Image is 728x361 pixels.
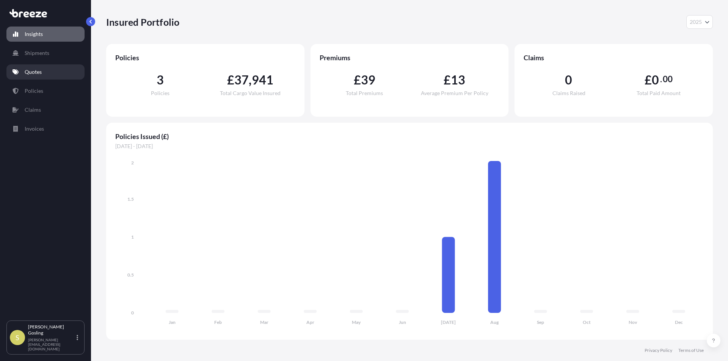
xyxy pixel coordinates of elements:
[131,310,134,316] tspan: 0
[537,319,544,325] tspan: Sep
[645,74,652,86] span: £
[565,74,572,86] span: 0
[115,53,295,62] span: Policies
[583,319,591,325] tspan: Oct
[524,53,704,62] span: Claims
[441,319,456,325] tspan: [DATE]
[127,196,134,202] tspan: 1.5
[220,91,281,96] span: Total Cargo Value Insured
[25,30,43,38] p: Insights
[6,121,85,136] a: Invoices
[28,338,75,351] p: [PERSON_NAME][EMAIL_ADDRESS][DOMAIN_NAME]
[690,18,702,26] span: 2025
[629,319,637,325] tspan: Nov
[660,76,662,82] span: .
[252,74,274,86] span: 941
[6,64,85,80] a: Quotes
[249,74,251,86] span: ,
[6,27,85,42] a: Insights
[320,53,500,62] span: Premiums
[234,74,249,86] span: 37
[444,74,451,86] span: £
[106,16,179,28] p: Insured Portfolio
[354,74,361,86] span: £
[25,87,43,95] p: Policies
[399,319,406,325] tspan: Jun
[151,91,169,96] span: Policies
[346,91,383,96] span: Total Premiums
[157,74,164,86] span: 3
[552,91,585,96] span: Claims Raised
[421,91,488,96] span: Average Premium Per Policy
[25,106,41,114] p: Claims
[675,319,683,325] tspan: Dec
[361,74,375,86] span: 39
[115,132,704,141] span: Policies Issued (£)
[25,68,42,76] p: Quotes
[25,125,44,133] p: Invoices
[169,319,176,325] tspan: Jan
[352,319,361,325] tspan: May
[16,334,19,341] span: S
[678,347,704,353] a: Terms of Use
[260,319,268,325] tspan: Mar
[451,74,465,86] span: 13
[131,160,134,166] tspan: 2
[131,234,134,240] tspan: 1
[115,142,704,150] span: [DATE] - [DATE]
[28,324,75,336] p: [PERSON_NAME] Gosling
[637,91,681,96] span: Total Paid Amount
[127,272,134,278] tspan: 0.5
[645,347,672,353] a: Privacy Policy
[663,76,673,82] span: 00
[214,319,222,325] tspan: Feb
[6,45,85,61] a: Shipments
[6,83,85,98] a: Policies
[652,74,659,86] span: 0
[25,49,49,57] p: Shipments
[490,319,499,325] tspan: Aug
[306,319,314,325] tspan: Apr
[227,74,234,86] span: £
[6,102,85,117] a: Claims
[686,15,713,29] button: Year Selector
